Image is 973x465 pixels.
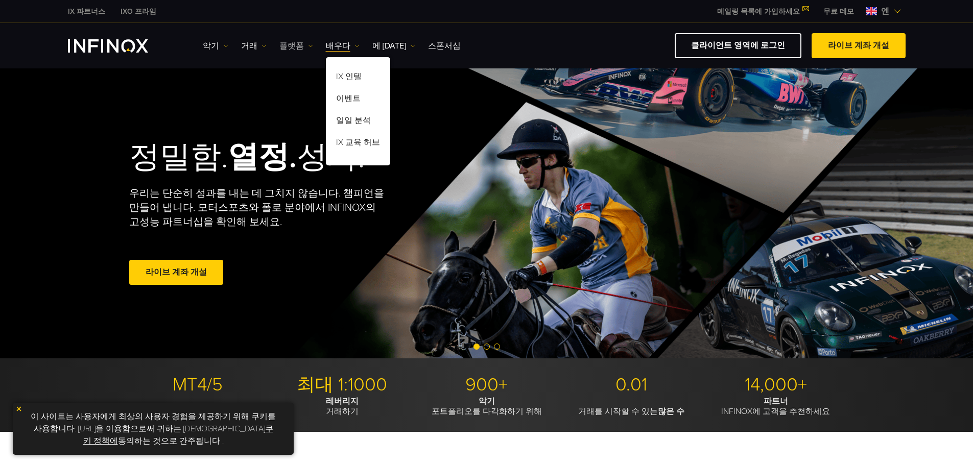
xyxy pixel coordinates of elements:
font: 포트폴리오를 다각화하기 위해 [432,406,542,417]
a: 배우다 [326,40,360,52]
font: 악기 [203,41,219,51]
font: 레버리지 [326,396,359,406]
font: 배우다 [326,41,350,51]
font: 거래를 시작할 수 있는 [578,406,658,417]
a: 플랫폼 [279,40,313,52]
font: 무료 데모 [823,7,854,16]
font: 최대 1:1000 [297,374,387,396]
font: 거래하기 [326,406,359,417]
span: 슬라이드 2로 이동 [484,344,490,350]
a: 이벤트 [326,89,390,111]
font: IX 파트너스 [68,7,105,16]
span: 슬라이드 3으로 이동 [494,344,500,350]
font: 에 [DATE] [372,41,406,51]
font: 동의하는 것으로 간주됩니다 . [118,436,224,446]
font: 파트너 [764,396,788,406]
font: 플랫폼 [279,41,304,51]
font: 라이브 계좌 개설 [828,40,889,51]
a: IX 교육 허브 [326,133,390,155]
a: 인피녹스 메뉴 [816,6,862,17]
font: 성과. [297,139,365,176]
a: 메일링 목록에 가입하세요 [709,7,816,16]
font: 정밀함. [129,139,228,176]
font: 엔 [881,6,889,16]
font: 스폰서십 [428,41,461,51]
font: IX 교육 허브 [336,137,380,148]
font: 메일링 목록에 가입하세요 [717,7,800,16]
font: 거래 [241,41,257,51]
a: 에 [DATE] [372,40,415,52]
a: IX 인텔 [326,67,390,89]
a: 라이브 계좌 개설 [812,33,906,58]
font: 우리는 단순히 성과를 내는 데 그치지 않습니다. 챔피언을 만들어 냅니다. 모터스포츠와 폴로 분야에서 INFINOX의 고성능 파트너십을 확인해 보세요. [129,187,384,228]
a: INFINOX 로고 [68,39,172,53]
font: 라이브 계좌 개설 [146,267,207,277]
a: 인피녹스 [60,6,113,17]
a: 거래 [241,40,267,52]
font: IX 인텔 [336,71,362,82]
img: 노란색 닫기 아이콘 [15,405,22,412]
font: 악기 [479,396,495,406]
span: 슬라이드 1로 이동 [473,344,480,350]
a: 악기 [203,40,228,52]
font: 0.01 [615,374,647,396]
a: 인피녹스 [113,6,164,17]
a: 일일 분석 [326,111,390,133]
font: 클라이언트 영역에 로그인 [691,40,785,51]
font: 많은 수 [658,406,684,417]
font: 900+ [465,374,508,396]
font: 이벤트 [336,93,361,104]
font: 이 사이트는 사용자에게 최상의 사용자 경험을 제공하기 위해 쿠키를 사용합니다. [URL]을 이용함으로써 귀하는 [DEMOGRAPHIC_DATA] [31,411,276,434]
a: 스폰서십 [428,40,461,52]
font: 일일 분석 [336,115,371,126]
font: INFINOX에 고객을 추천하세요 [721,406,830,417]
a: 클라이언트 영역에 로그인 [675,33,801,58]
a: 라이브 계좌 개설 [129,260,223,285]
font: 14,000+ [745,374,807,396]
font: 열정. [228,139,297,176]
font: IXO 프라임 [121,7,156,16]
font: MT4/5 [173,374,223,396]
